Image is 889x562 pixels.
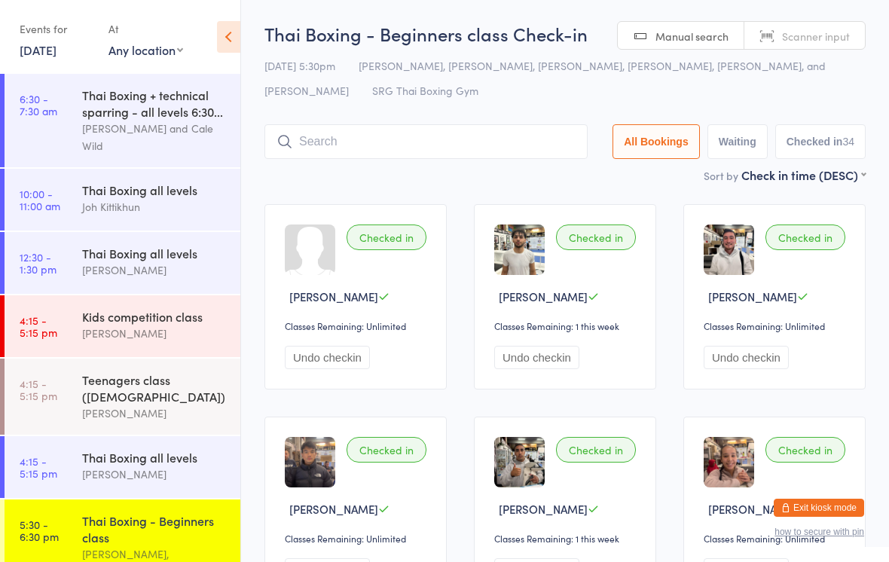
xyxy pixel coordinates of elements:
div: [PERSON_NAME] [82,466,228,483]
time: 6:30 - 7:30 am [20,93,57,117]
img: image1725352167.png [494,437,545,487]
div: [PERSON_NAME] and Cale Wild [82,120,228,154]
span: Manual search [655,29,729,44]
div: Checked in [765,224,845,250]
span: Scanner input [782,29,850,44]
time: 10:00 - 11:00 am [20,188,60,212]
div: Teenagers class ([DEMOGRAPHIC_DATA]) [82,371,228,405]
time: 4:15 - 5:15 pm [20,377,57,402]
div: Thai Boxing all levels [82,449,228,466]
div: Joh Kittikhun [82,198,228,215]
a: [DATE] [20,41,57,58]
div: Checked in [765,437,845,463]
div: Kids competition class [82,308,228,325]
h2: Thai Boxing - Beginners class Check-in [264,21,866,46]
button: Undo checkin [704,346,789,369]
time: 5:30 - 6:30 pm [20,518,59,542]
div: Any location [108,41,183,58]
a: 4:15 -5:15 pmThai Boxing all levels[PERSON_NAME] [5,436,240,498]
div: Classes Remaining: 1 this week [494,532,640,545]
img: image1721708388.png [494,224,545,275]
div: Thai Boxing - Beginners class [82,512,228,545]
img: image1719483869.png [285,437,335,487]
div: Classes Remaining: 1 this week [494,319,640,332]
button: Waiting [707,124,768,159]
span: [PERSON_NAME], [PERSON_NAME], [PERSON_NAME], [PERSON_NAME], [PERSON_NAME], and [PERSON_NAME] [264,58,826,98]
input: Search [264,124,588,159]
button: Undo checkin [285,346,370,369]
span: [PERSON_NAME] [708,501,797,517]
button: Undo checkin [494,346,579,369]
div: [PERSON_NAME] [82,405,228,422]
div: Checked in [556,437,636,463]
div: Checked in [556,224,636,250]
img: image1719827438.png [704,224,754,275]
div: Thai Boxing all levels [82,182,228,198]
div: Events for [20,17,93,41]
div: Thai Boxing + technical sparring - all levels 6:30... [82,87,228,120]
button: how to secure with pin [774,527,864,537]
div: At [108,17,183,41]
div: [PERSON_NAME] [82,325,228,342]
div: Checked in [347,437,426,463]
div: Classes Remaining: Unlimited [704,532,850,545]
a: 6:30 -7:30 amThai Boxing + technical sparring - all levels 6:30...[PERSON_NAME] and Cale Wild [5,74,240,167]
div: Thai Boxing all levels [82,245,228,261]
span: [PERSON_NAME] [289,289,378,304]
a: 10:00 -11:00 amThai Boxing all levelsJoh Kittikhun [5,169,240,231]
div: Checked in [347,224,426,250]
button: Exit kiosk mode [774,499,864,517]
time: 4:15 - 5:15 pm [20,314,57,338]
div: Check in time (DESC) [741,166,866,183]
time: 12:30 - 1:30 pm [20,251,57,275]
label: Sort by [704,168,738,183]
button: Checked in34 [775,124,866,159]
span: SRG Thai Boxing Gym [372,83,478,98]
div: Classes Remaining: Unlimited [285,532,431,545]
span: [PERSON_NAME] [499,289,588,304]
span: [DATE] 5:30pm [264,58,335,73]
span: [PERSON_NAME] [499,501,588,517]
a: 4:15 -5:15 pmKids competition class[PERSON_NAME] [5,295,240,357]
button: All Bookings [613,124,700,159]
span: [PERSON_NAME] [289,501,378,517]
span: [PERSON_NAME] [708,289,797,304]
a: 4:15 -5:15 pmTeenagers class ([DEMOGRAPHIC_DATA])[PERSON_NAME] [5,359,240,435]
div: 34 [842,136,854,148]
a: 12:30 -1:30 pmThai Boxing all levels[PERSON_NAME] [5,232,240,294]
time: 4:15 - 5:15 pm [20,455,57,479]
img: image1719481304.png [704,437,754,487]
div: Classes Remaining: Unlimited [704,319,850,332]
div: [PERSON_NAME] [82,261,228,279]
div: Classes Remaining: Unlimited [285,319,431,332]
